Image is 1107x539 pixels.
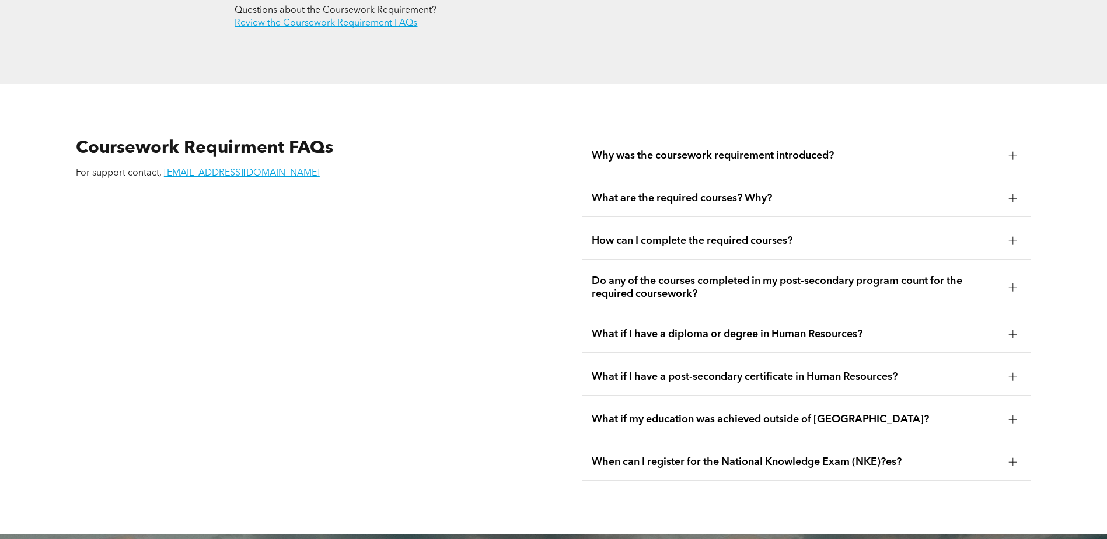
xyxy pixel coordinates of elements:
span: Coursework Requirment FAQs [76,139,333,157]
span: What are the required courses? Why? [592,192,1000,205]
a: Review the Coursework Requirement FAQs [235,19,417,28]
a: [EMAIL_ADDRESS][DOMAIN_NAME] [164,169,320,178]
span: What if my education was achieved outside of [GEOGRAPHIC_DATA]? [592,413,1000,426]
span: What if I have a diploma or degree in Human Resources? [592,328,1000,341]
span: When can I register for the National Knowledge Exam (NKE)?es? [592,456,1000,468]
span: What if I have a post-secondary certificate in Human Resources? [592,370,1000,383]
span: Questions about the Coursework Requirement? [235,6,436,15]
span: Do any of the courses completed in my post-secondary program count for the required coursework? [592,275,1000,300]
span: Why was the coursework requirement introduced? [592,149,1000,162]
span: For support contact, [76,169,162,178]
span: How can I complete the required courses? [592,235,1000,247]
